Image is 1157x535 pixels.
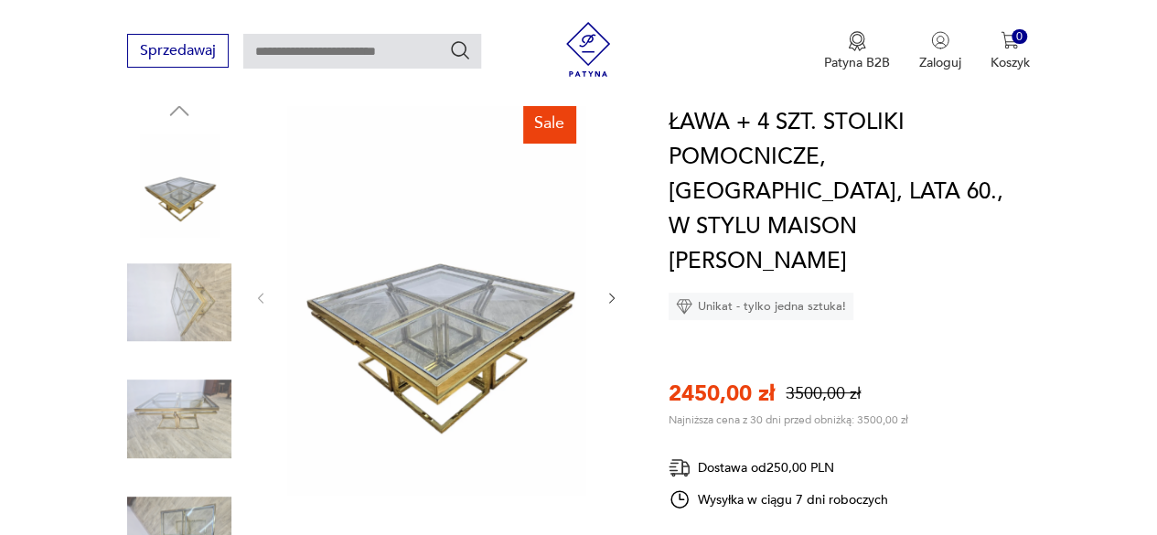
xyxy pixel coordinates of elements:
div: Wysyłka w ciągu 7 dni roboczych [669,488,888,510]
a: Ikona medaluPatyna B2B [824,31,890,71]
div: Sale [523,104,575,143]
img: Ikona koszyka [1001,31,1019,49]
div: 0 [1012,29,1027,45]
img: Ikona dostawy [669,456,691,479]
button: Sprzedawaj [127,34,229,68]
p: Koszyk [991,54,1030,71]
img: Ikona diamentu [676,298,692,315]
div: Unikat - tylko jedna sztuka! [669,293,853,320]
h1: ŁAWA + 4 SZT. STOLIKI POMOCNICZE, [GEOGRAPHIC_DATA], LATA 60., W STYLU MAISON [PERSON_NAME] [669,105,1030,279]
p: 2450,00 zł [669,379,775,409]
img: Zdjęcie produktu ŁAWA + 4 SZT. STOLIKI POMOCNICZE, FRANCJA, LATA 60., W STYLU MAISON CHARLES [287,97,586,496]
button: Zaloguj [919,31,961,71]
p: 3500,00 zł [786,382,861,405]
img: Zdjęcie produktu ŁAWA + 4 SZT. STOLIKI POMOCNICZE, FRANCJA, LATA 60., W STYLU MAISON CHARLES [127,134,231,238]
a: Sprzedawaj [127,46,229,59]
button: Patyna B2B [824,31,890,71]
img: Zdjęcie produktu ŁAWA + 4 SZT. STOLIKI POMOCNICZE, FRANCJA, LATA 60., W STYLU MAISON CHARLES [127,251,231,355]
img: Ikona medalu [848,31,866,51]
button: Szukaj [449,39,471,61]
div: Dostawa od 250,00 PLN [669,456,888,479]
button: 0Koszyk [991,31,1030,71]
p: Zaloguj [919,54,961,71]
p: Patyna B2B [824,54,890,71]
p: Najniższa cena z 30 dni przed obniżką: 3500,00 zł [669,412,908,427]
img: Ikonka użytkownika [931,31,949,49]
img: Patyna - sklep z meblami i dekoracjami vintage [561,22,616,77]
img: Zdjęcie produktu ŁAWA + 4 SZT. STOLIKI POMOCNICZE, FRANCJA, LATA 60., W STYLU MAISON CHARLES [127,367,231,471]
